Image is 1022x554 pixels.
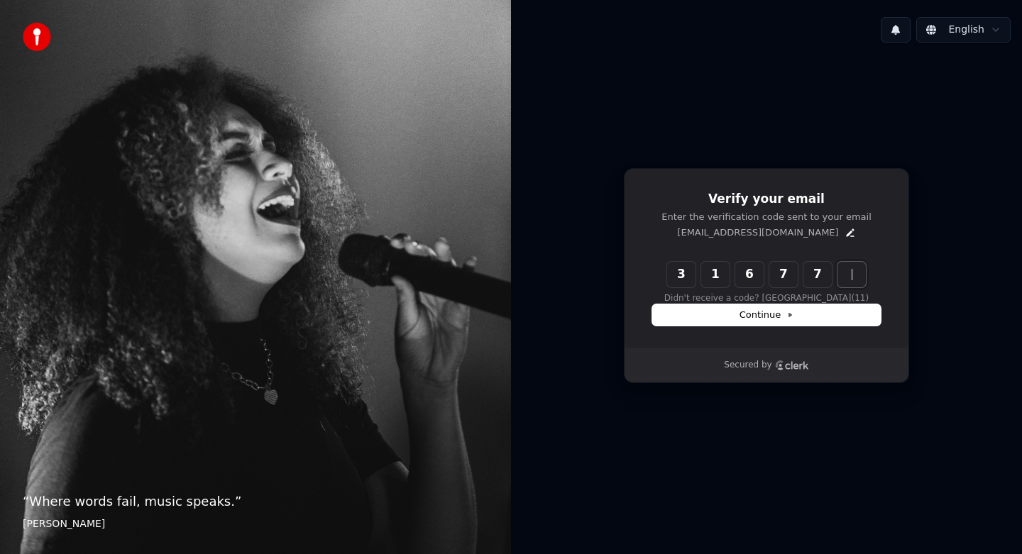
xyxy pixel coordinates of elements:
p: [EMAIL_ADDRESS][DOMAIN_NAME] [677,226,838,239]
p: Enter the verification code sent to your email [652,211,881,223]
footer: [PERSON_NAME] [23,517,488,531]
span: Continue [740,309,793,321]
input: Enter verification code [667,262,894,287]
p: Secured by [724,360,771,371]
button: Continue [652,304,881,326]
p: “ Where words fail, music speaks. ” [23,492,488,511]
img: youka [23,23,51,51]
a: Clerk logo [775,360,809,370]
button: Edit [845,227,856,238]
h1: Verify your email [652,191,881,208]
